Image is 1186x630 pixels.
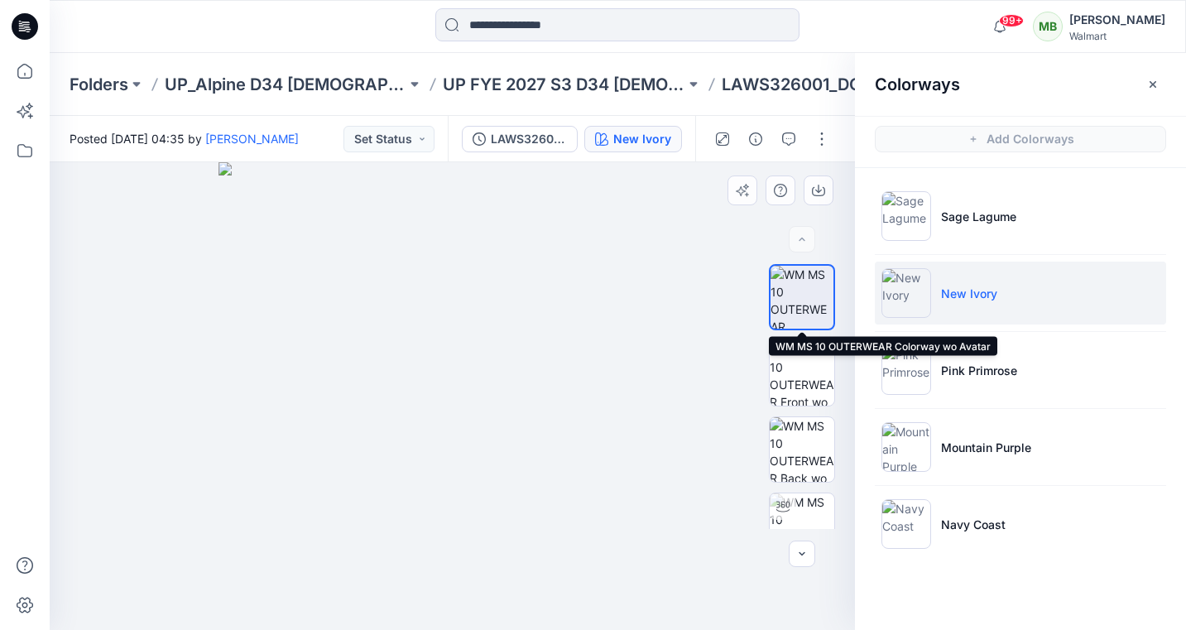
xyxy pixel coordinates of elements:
[881,422,931,472] img: Mountain Purple
[770,493,834,558] img: WM MS 10 OUTERWEAR Turntable with Avatar
[881,268,931,318] img: New Ivory
[70,73,128,96] a: Folders
[999,14,1024,27] span: 99+
[941,439,1031,456] p: Mountain Purple
[462,126,578,152] button: LAWS326001_AVIA Feather Stretch Jacket
[218,162,686,630] img: eyJhbGciOiJIUzI1NiIsImtpZCI6IjAiLCJzbHQiOiJzZXMiLCJ0eXAiOiJKV1QifQ.eyJkYXRhIjp7InR5cGUiOiJzdG9yYW...
[491,130,567,148] div: LAWS326001_AVIA Feather Stretch Jacket
[881,499,931,549] img: Navy Coast
[443,73,684,96] a: UP FYE 2027 S3 D34 [DEMOGRAPHIC_DATA] Active Alpine
[613,130,671,148] div: New Ivory
[941,208,1016,225] p: Sage Lagume
[1069,30,1165,42] div: Walmart
[875,75,960,94] h2: Colorways
[70,130,299,147] span: Posted [DATE] 04:35 by
[941,516,1006,533] p: Navy Coast
[770,417,834,482] img: WM MS 10 OUTERWEAR Back wo Avatar
[584,126,682,152] button: New Ivory
[722,73,963,96] p: LAWS326001_DOBBY BACK TECHNICAL JACKET
[881,345,931,395] img: Pink Primrose
[205,132,299,146] a: [PERSON_NAME]
[941,362,1017,379] p: Pink Primrose
[941,285,997,302] p: New Ivory
[1033,12,1063,41] div: MB
[165,73,406,96] a: UP_Alpine D34 [DEMOGRAPHIC_DATA] Active
[770,341,834,406] img: WM MS 10 OUTERWEAR Front wo Avatar
[1069,10,1165,30] div: [PERSON_NAME]
[742,126,769,152] button: Details
[881,191,931,241] img: Sage Lagume
[771,266,833,329] img: WM MS 10 OUTERWEAR Colorway wo Avatar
